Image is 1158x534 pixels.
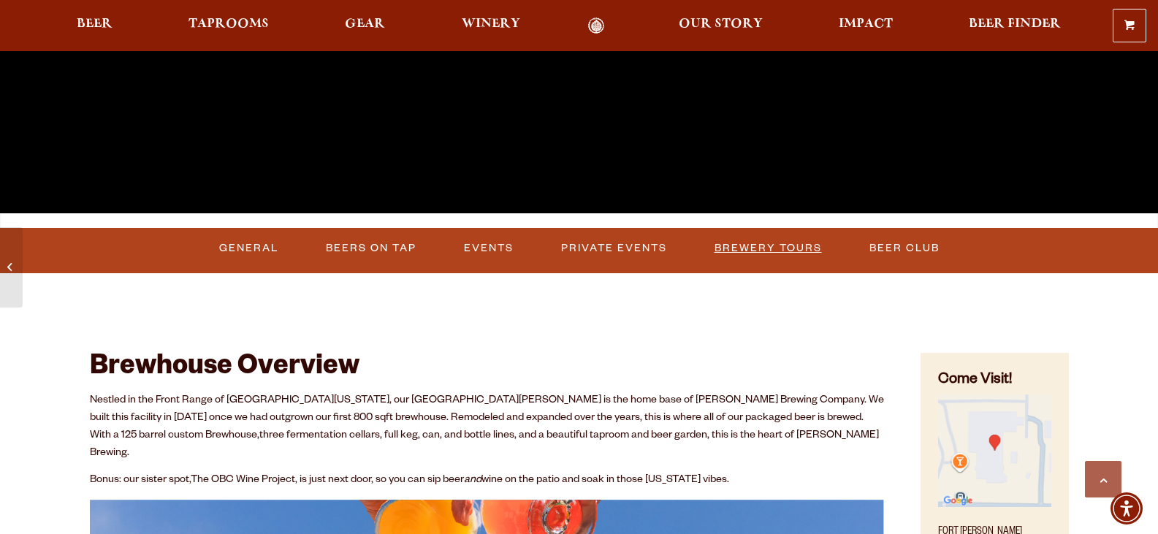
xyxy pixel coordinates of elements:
a: Events [458,232,519,265]
span: Taprooms [188,18,269,30]
span: Our Story [679,18,763,30]
span: three fermentation cellars, full keg, can, and bottle lines, and a beautiful taproom and beer gar... [90,430,879,459]
a: Odell Home [569,18,624,34]
img: Small thumbnail of location on map [938,394,1051,507]
p: Nestled in the Front Range of [GEOGRAPHIC_DATA][US_STATE], our [GEOGRAPHIC_DATA][PERSON_NAME] is ... [90,392,885,462]
div: Accessibility Menu [1111,492,1143,525]
span: Gear [345,18,385,30]
a: General [213,232,284,265]
a: Private Events [555,232,673,265]
a: Scroll to top [1085,461,1121,497]
a: The OBC Wine Project [191,475,295,487]
span: Beer [77,18,113,30]
span: Beer Finder [969,18,1061,30]
a: Beers on Tap [320,232,422,265]
a: Gear [335,18,395,34]
a: Our Story [669,18,772,34]
a: Beer Club [864,232,945,265]
a: Winery [452,18,530,34]
h2: Brewhouse Overview [90,353,885,385]
span: Impact [839,18,893,30]
span: Winery [462,18,520,30]
a: Taprooms [179,18,278,34]
p: Bonus: our sister spot, , is just next door, so you can sip beer wine on the patio and soak in th... [90,472,885,489]
a: Beer [67,18,122,34]
a: Find on Google Maps (opens in a new window) [938,500,1051,511]
a: Beer Finder [959,18,1070,34]
a: Brewery Tours [709,232,828,265]
h4: Come Visit! [938,370,1051,392]
a: Impact [829,18,902,34]
em: and [464,475,481,487]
